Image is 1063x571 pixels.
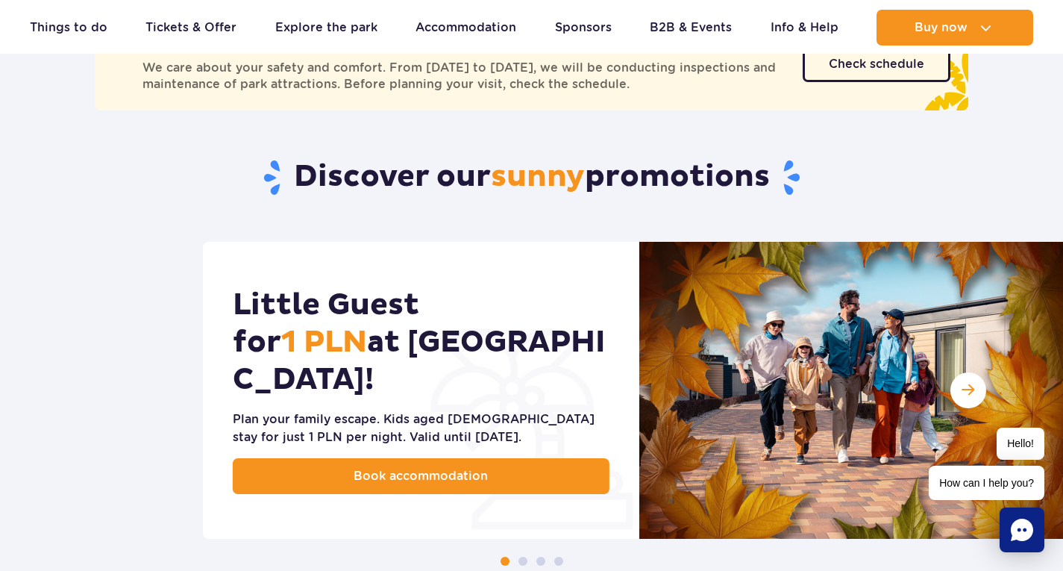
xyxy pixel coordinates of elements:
div: Plan your family escape. Kids aged [DEMOGRAPHIC_DATA] stay for just 1 PLN per night. Valid until ... [233,411,609,446]
h2: Discover our promotions [95,158,968,197]
a: B2B & Events [650,10,732,46]
button: Buy now [877,10,1033,46]
a: Check schedule [803,46,950,82]
a: Accommodation [416,10,516,46]
span: 1 PLN [281,324,367,361]
span: Hello! [997,428,1044,460]
a: Book accommodation [233,458,609,494]
div: Next slide [950,372,986,408]
span: sunny [491,158,585,196]
span: Buy now [915,21,968,34]
div: Chat [1000,508,1044,552]
h2: Little Guest for at [GEOGRAPHIC_DATA]! [233,287,609,399]
a: Things to do [30,10,107,46]
a: Info & Help [771,10,838,46]
a: Tickets & Offer [145,10,236,46]
span: We care about your safety and comfort. From [DATE] to [DATE], we will be conducting inspections a... [142,60,785,93]
a: Sponsors [555,10,612,46]
span: Book accommodation [354,467,488,485]
span: How can I help you? [929,466,1044,500]
span: Check schedule [829,58,924,70]
a: Explore the park [275,10,377,46]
